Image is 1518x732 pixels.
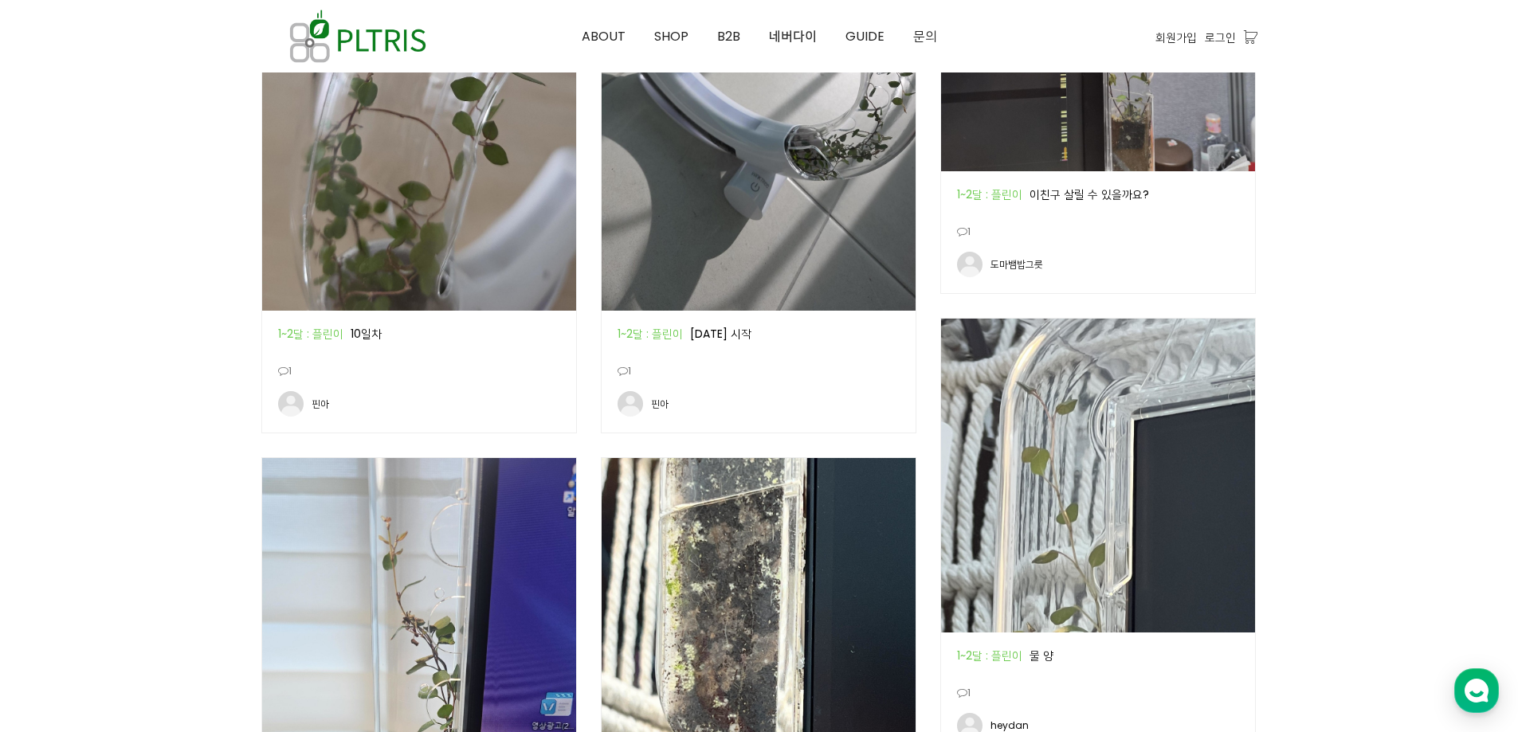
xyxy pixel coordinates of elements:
span: 대화 [146,530,165,542]
em: 1~2달 : 플린이 [278,326,347,342]
span: B2B [717,27,740,45]
div: 핀아 [312,398,329,409]
div: 이친구 살릴 수 있을까요? [957,187,1239,202]
span: 설정 [246,529,265,542]
a: 로그인 [1205,29,1236,46]
a: 문의 [899,1,951,72]
em: 1~2달 : 플린이 [957,648,1026,663]
div: [DATE] 시작 [618,327,900,341]
a: 1~2달 : 플린이 [957,648,1030,663]
small: 1 [278,363,292,391]
small: 1 [957,224,971,252]
div: 물 양 [957,648,1239,663]
div: 10일차 [278,327,560,341]
a: GUIDE [831,1,899,72]
span: SHOP [654,27,688,45]
span: GUIDE [845,27,885,45]
a: SHOP [640,1,703,72]
a: 홈 [5,505,105,545]
small: 1 [618,363,631,391]
a: 네버다이 [755,1,831,72]
span: 문의 [913,27,937,45]
a: 1~2달 : 플린이 [957,186,1030,202]
div: 도마뱀밥그릇 [990,259,1043,270]
a: 회원가입 [1155,29,1197,46]
a: 1~2달 : 플린이 [278,326,351,342]
a: 설정 [206,505,306,545]
em: 1~2달 : 플린이 [957,186,1026,202]
em: 1~2달 : 플린이 [618,326,687,342]
div: 핀아 [651,398,669,409]
span: ABOUT [582,27,626,45]
div: heydan [990,720,1029,731]
a: ABOUT [567,1,640,72]
span: 홈 [50,529,60,542]
small: 1 [957,685,971,713]
span: 네버다이 [769,27,817,45]
a: 대화 [105,505,206,545]
a: 1~2달 : 플린이 [618,326,690,342]
a: B2B [703,1,755,72]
